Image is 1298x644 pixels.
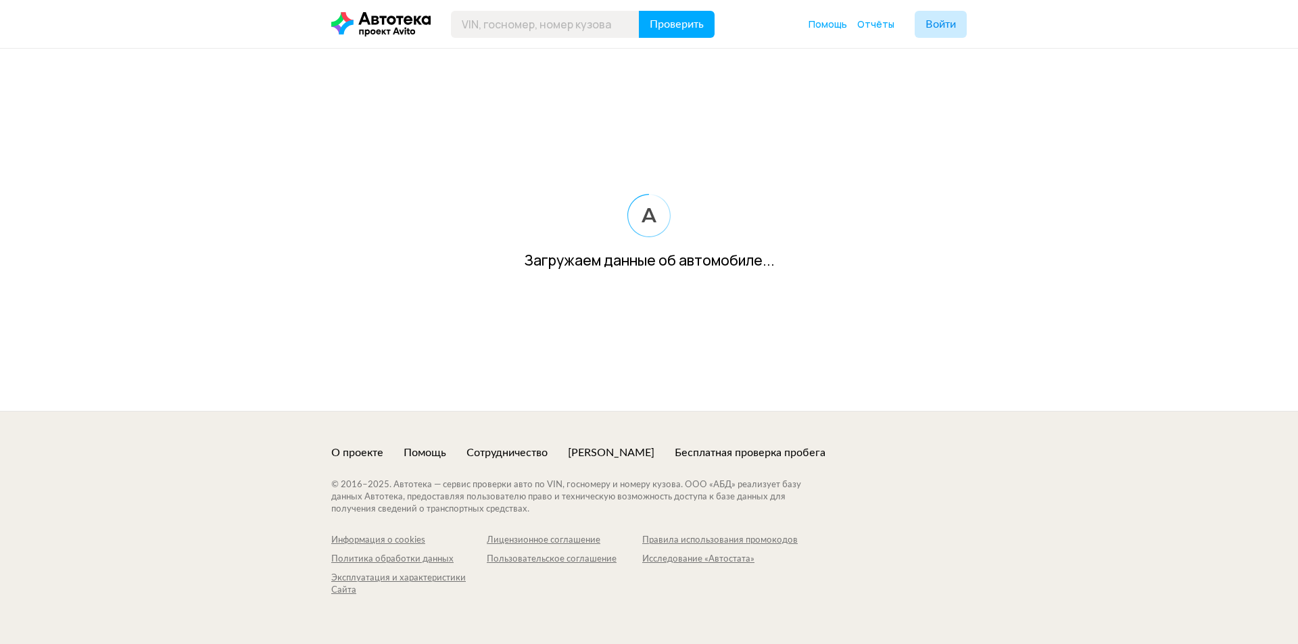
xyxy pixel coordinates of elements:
a: Лицензионное соглашение [487,535,642,547]
a: Отчёты [857,18,894,31]
a: Информация о cookies [331,535,487,547]
a: Бесплатная проверка пробега [675,445,825,460]
span: Войти [926,19,956,30]
a: Пользовательское соглашение [487,553,642,566]
span: Проверить [650,19,704,30]
div: © 2016– 2025 . Автотека — сервис проверки авто по VIN, госномеру и номеру кузова. ООО «АБД» реали... [331,479,828,516]
a: Помощь [404,445,446,460]
span: Отчёты [857,18,894,30]
button: Проверить [639,11,715,38]
a: Помощь [809,18,847,31]
button: Войти [915,11,967,38]
input: VIN, госномер, номер кузова [451,11,640,38]
a: О проекте [331,445,383,460]
a: [PERSON_NAME] [568,445,654,460]
a: Исследование «Автостата» [642,553,798,566]
a: Сотрудничество [466,445,548,460]
span: Помощь [809,18,847,30]
a: Политика обработки данных [331,553,487,566]
a: Правила использования промокодов [642,535,798,547]
a: Эксплуатация и характеристики Сайта [331,572,487,597]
